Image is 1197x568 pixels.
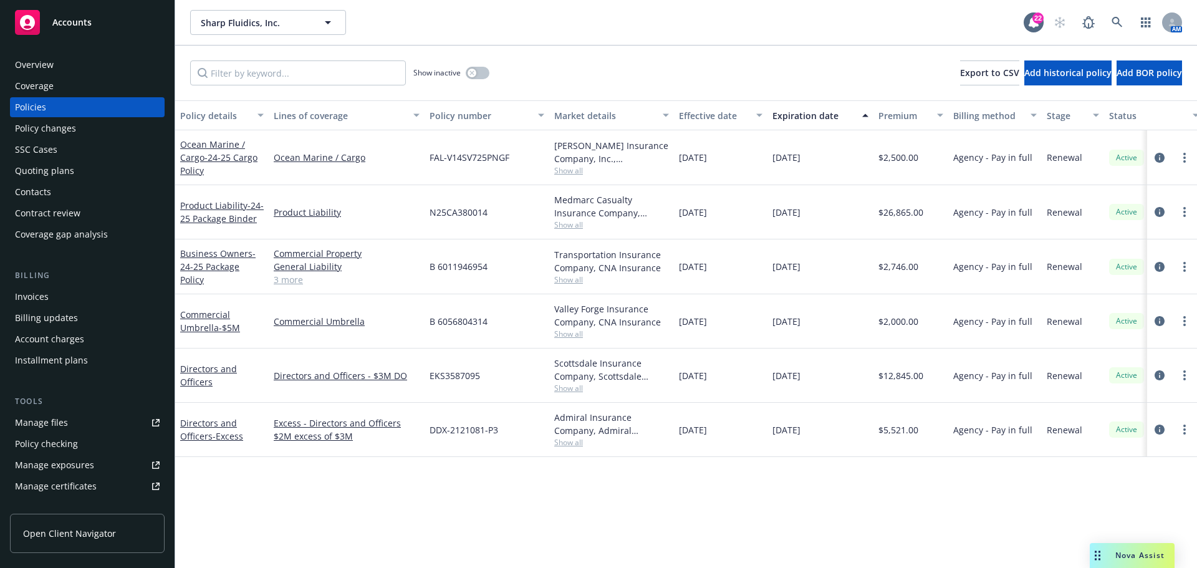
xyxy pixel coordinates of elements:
a: Coverage [10,76,165,96]
div: Manage exposures [15,455,94,475]
a: more [1177,259,1192,274]
span: Active [1114,424,1139,435]
span: [DATE] [679,260,707,273]
a: more [1177,314,1192,329]
span: [DATE] [679,151,707,164]
span: [DATE] [772,206,800,219]
span: B 6056804314 [430,315,488,328]
div: Billing [10,269,165,282]
span: [DATE] [679,369,707,382]
a: Switch app [1133,10,1158,35]
a: Invoices [10,287,165,307]
span: $12,845.00 [878,369,923,382]
a: Product Liability [274,206,420,219]
span: [DATE] [679,315,707,328]
a: Report a Bug [1076,10,1101,35]
div: Quoting plans [15,161,74,181]
a: Manage files [10,413,165,433]
a: more [1177,368,1192,383]
button: Export to CSV [960,60,1019,85]
span: Active [1114,315,1139,327]
div: Medmarc Casualty Insurance Company, Medmarc [554,193,669,219]
div: Expiration date [772,109,855,122]
a: Account charges [10,329,165,349]
a: Directors and Officers [180,363,237,388]
a: Billing updates [10,308,165,328]
a: Coverage gap analysis [10,224,165,244]
a: more [1177,422,1192,437]
span: Renewal [1047,260,1082,273]
span: - $5M [219,322,240,334]
div: Status [1109,109,1185,122]
span: Add BOR policy [1117,67,1182,79]
div: Valley Forge Insurance Company, CNA Insurance [554,302,669,329]
span: EKS3587095 [430,369,480,382]
div: Billing method [953,109,1023,122]
button: Add BOR policy [1117,60,1182,85]
a: Policy checking [10,434,165,454]
a: Accounts [10,5,165,40]
a: Installment plans [10,350,165,370]
button: Market details [549,100,674,130]
span: $5,521.00 [878,423,918,436]
a: more [1177,150,1192,165]
span: Agency - Pay in full [953,369,1032,382]
button: Add historical policy [1024,60,1112,85]
div: Manage claims [15,498,78,517]
div: Coverage gap analysis [15,224,108,244]
div: Invoices [15,287,49,307]
div: Manage certificates [15,476,97,496]
div: Policy changes [15,118,76,138]
span: Agency - Pay in full [953,151,1032,164]
span: Show inactive [413,67,461,78]
a: Manage exposures [10,455,165,475]
div: Effective date [679,109,749,122]
a: circleInformation [1152,259,1167,274]
span: Agency - Pay in full [953,260,1032,273]
a: Ocean Marine / Cargo [180,138,257,176]
span: $2,500.00 [878,151,918,164]
a: Contract review [10,203,165,223]
a: Search [1105,10,1130,35]
span: [DATE] [772,151,800,164]
button: Policy details [175,100,269,130]
a: Ocean Marine / Cargo [274,151,420,164]
span: [DATE] [772,369,800,382]
a: more [1177,205,1192,219]
div: Contract review [15,203,80,223]
a: Directors and Officers [180,417,243,442]
span: $2,746.00 [878,260,918,273]
span: Renewal [1047,423,1082,436]
span: Add historical policy [1024,67,1112,79]
button: Stage [1042,100,1104,130]
div: 22 [1032,12,1044,24]
span: Agency - Pay in full [953,423,1032,436]
a: circleInformation [1152,368,1167,383]
span: Active [1114,152,1139,163]
a: Quoting plans [10,161,165,181]
span: N25CA380014 [430,206,488,219]
span: Active [1114,370,1139,381]
button: Sharp Fluidics, Inc. [190,10,346,35]
span: $2,000.00 [878,315,918,328]
button: Lines of coverage [269,100,425,130]
div: Policy number [430,109,531,122]
div: Coverage [15,76,54,96]
a: Commercial Umbrella [274,315,420,328]
span: Agency - Pay in full [953,206,1032,219]
span: Active [1114,261,1139,272]
span: Show all [554,383,669,393]
span: Export to CSV [960,67,1019,79]
div: Lines of coverage [274,109,406,122]
div: Scottsdale Insurance Company, Scottsdale Insurance Company (Nationwide), E-Risk Services, CRC Group [554,357,669,383]
span: [DATE] [679,206,707,219]
div: Admiral Insurance Company, Admiral Insurance Group ([PERSON_NAME] Corporation), Berkley Life Scie... [554,411,669,437]
span: Active [1114,206,1139,218]
div: Policy checking [15,434,78,454]
a: General Liability [274,260,420,273]
div: Market details [554,109,655,122]
span: Renewal [1047,369,1082,382]
span: Show all [554,329,669,339]
span: [DATE] [679,423,707,436]
span: Nova Assist [1115,550,1165,561]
